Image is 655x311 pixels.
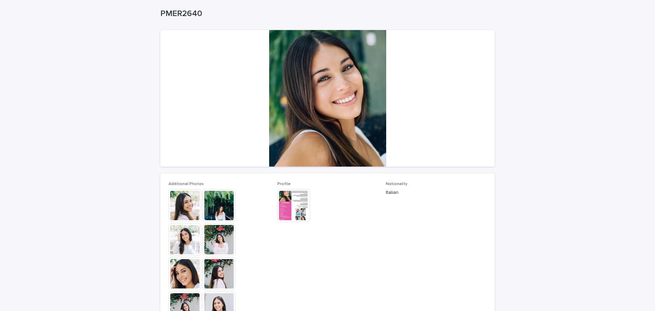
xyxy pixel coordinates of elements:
p: PMER2640 [160,9,492,19]
span: Nationality [386,182,407,186]
span: Profile [277,182,291,186]
span: Additional Photos [169,182,204,186]
p: Italian [386,189,486,196]
h2: PMER2640 [160,3,201,13]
